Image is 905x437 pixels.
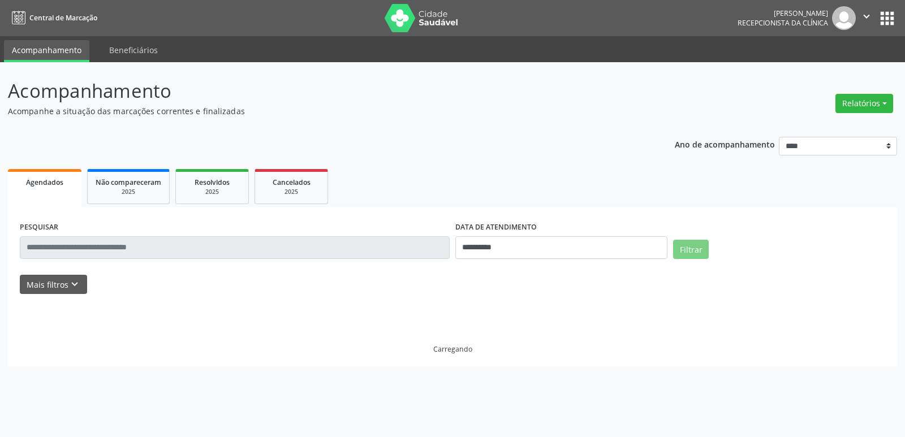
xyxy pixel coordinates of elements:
[273,178,311,187] span: Cancelados
[738,18,828,28] span: Recepcionista da clínica
[675,137,775,151] p: Ano de acompanhamento
[8,77,630,105] p: Acompanhamento
[26,178,63,187] span: Agendados
[832,6,856,30] img: img
[673,240,709,259] button: Filtrar
[8,8,97,27] a: Central de Marcação
[877,8,897,28] button: apps
[20,275,87,295] button: Mais filtroskeyboard_arrow_down
[738,8,828,18] div: [PERSON_NAME]
[8,105,630,117] p: Acompanhe a situação das marcações correntes e finalizadas
[195,178,230,187] span: Resolvidos
[856,6,877,30] button: 
[184,188,240,196] div: 2025
[68,278,81,291] i: keyboard_arrow_down
[96,188,161,196] div: 2025
[860,10,873,23] i: 
[835,94,893,113] button: Relatórios
[263,188,320,196] div: 2025
[433,344,472,354] div: Carregando
[101,40,166,60] a: Beneficiários
[96,178,161,187] span: Não compareceram
[29,13,97,23] span: Central de Marcação
[4,40,89,62] a: Acompanhamento
[20,219,58,236] label: PESQUISAR
[455,219,537,236] label: DATA DE ATENDIMENTO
